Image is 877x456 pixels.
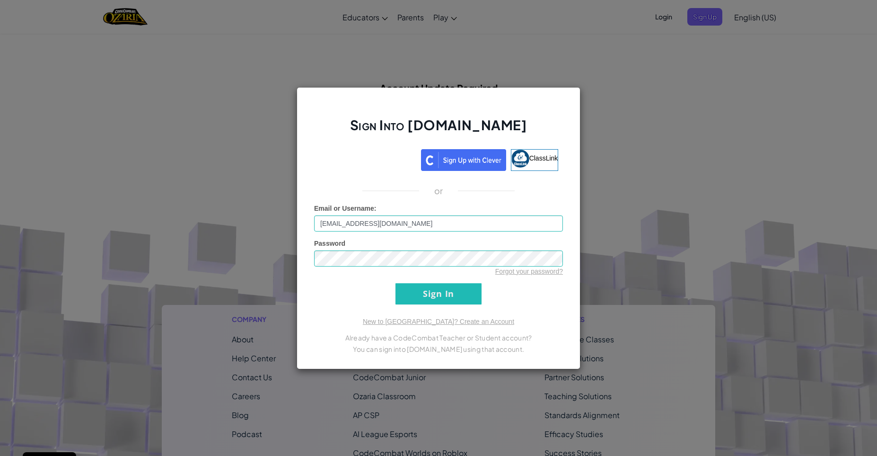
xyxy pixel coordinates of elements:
div: Přihlášení přes Google. Otevře se na nové kartě [319,148,416,169]
h2: Sign Into [DOMAIN_NAME] [314,116,563,143]
span: ClassLink [529,154,558,161]
span: Email or Username [314,205,374,212]
img: classlink-logo-small.png [511,150,529,168]
p: You can sign into [DOMAIN_NAME] using that account. [314,343,563,355]
p: or [434,185,443,197]
p: Already have a CodeCombat Teacher or Student account? [314,332,563,343]
a: New to [GEOGRAPHIC_DATA]? Create an Account [363,318,514,325]
img: clever_sso_button@2x.png [421,149,506,171]
iframe: Dialogové okno přihlášení přes Google [683,9,868,152]
label: : [314,204,377,213]
span: Password [314,240,345,247]
a: Forgot your password? [495,268,563,275]
iframe: Tlačítko Přihlášení přes Google [314,148,421,169]
a: Přihlášení přes Google. Otevře se na nové kartě [319,149,416,171]
input: Sign In [395,283,482,304]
